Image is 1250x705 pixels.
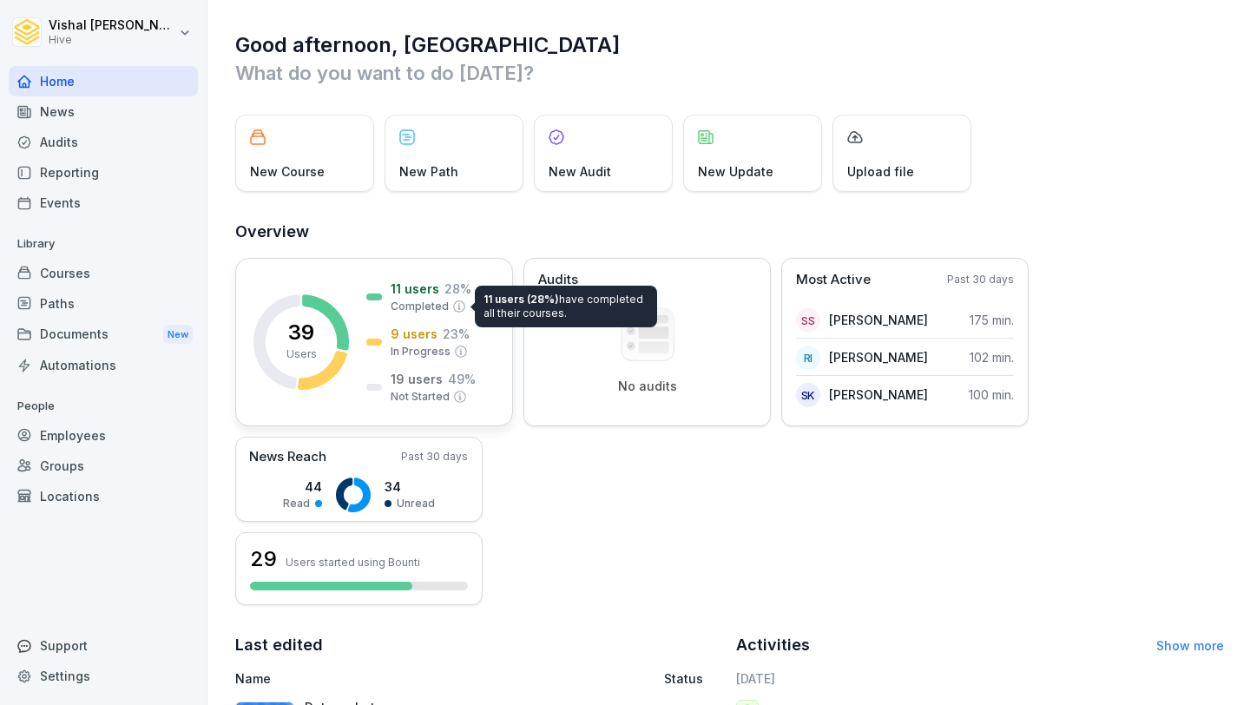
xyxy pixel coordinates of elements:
h3: 29 [250,544,277,574]
p: Past 30 days [401,449,468,465]
a: Locations [9,481,198,511]
h2: Activities [736,633,810,657]
p: 44 [283,478,322,496]
h2: Overview [235,220,1224,244]
a: Settings [9,661,198,691]
p: [PERSON_NAME] [829,311,928,329]
p: Users [286,346,317,362]
p: No audits [618,379,677,394]
p: Name [235,669,533,688]
p: Unread [397,496,435,511]
p: Not Started [391,389,450,405]
h6: [DATE] [736,669,1225,688]
a: Courses [9,258,198,288]
a: Employees [9,420,198,451]
div: SS [796,308,820,333]
div: SK [796,383,820,407]
p: 175 min. [970,311,1014,329]
p: Past 30 days [947,272,1014,287]
a: Reporting [9,157,198,188]
p: Users started using Bounti [286,556,420,569]
a: Paths [9,288,198,319]
p: New Audit [549,162,611,181]
a: News [9,96,198,127]
p: Library [9,230,198,258]
p: [PERSON_NAME] [829,385,928,404]
a: Audits [9,127,198,157]
div: Support [9,630,198,661]
a: Events [9,188,198,218]
h1: Good afternoon, [GEOGRAPHIC_DATA] [235,31,1224,59]
span: 11 users (28%) [484,293,559,306]
p: New Update [698,162,773,181]
a: Groups [9,451,198,481]
a: Automations [9,350,198,380]
p: Most Active [796,270,871,290]
p: 19 users [391,370,443,388]
p: What do you want to do [DATE]? [235,59,1224,87]
p: Audits [538,270,578,290]
p: Vishal [PERSON_NAME] [49,18,175,33]
p: 100 min. [969,385,1014,404]
p: New Path [399,162,458,181]
a: DocumentsNew [9,319,198,351]
p: [PERSON_NAME] [829,348,928,366]
div: have completed all their courses. [475,286,657,327]
p: 102 min. [970,348,1014,366]
a: Show more [1156,638,1224,653]
div: RI [796,346,820,370]
p: News Reach [249,447,326,467]
p: New Course [250,162,325,181]
h2: Last edited [235,633,724,657]
p: 23 % [443,325,470,343]
a: Home [9,66,198,96]
p: In Progress [391,344,451,359]
p: Read [283,496,310,511]
p: Hive [49,34,175,46]
p: People [9,392,198,420]
p: 9 users [391,325,437,343]
p: Completed [391,299,449,314]
p: 11 users [391,280,439,298]
p: Status [664,669,703,688]
p: 28 % [444,280,471,298]
div: Documents [9,319,198,351]
div: New [163,325,193,345]
p: 34 [385,478,435,496]
p: 39 [288,322,314,343]
p: 49 % [448,370,476,388]
p: Upload file [847,162,914,181]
